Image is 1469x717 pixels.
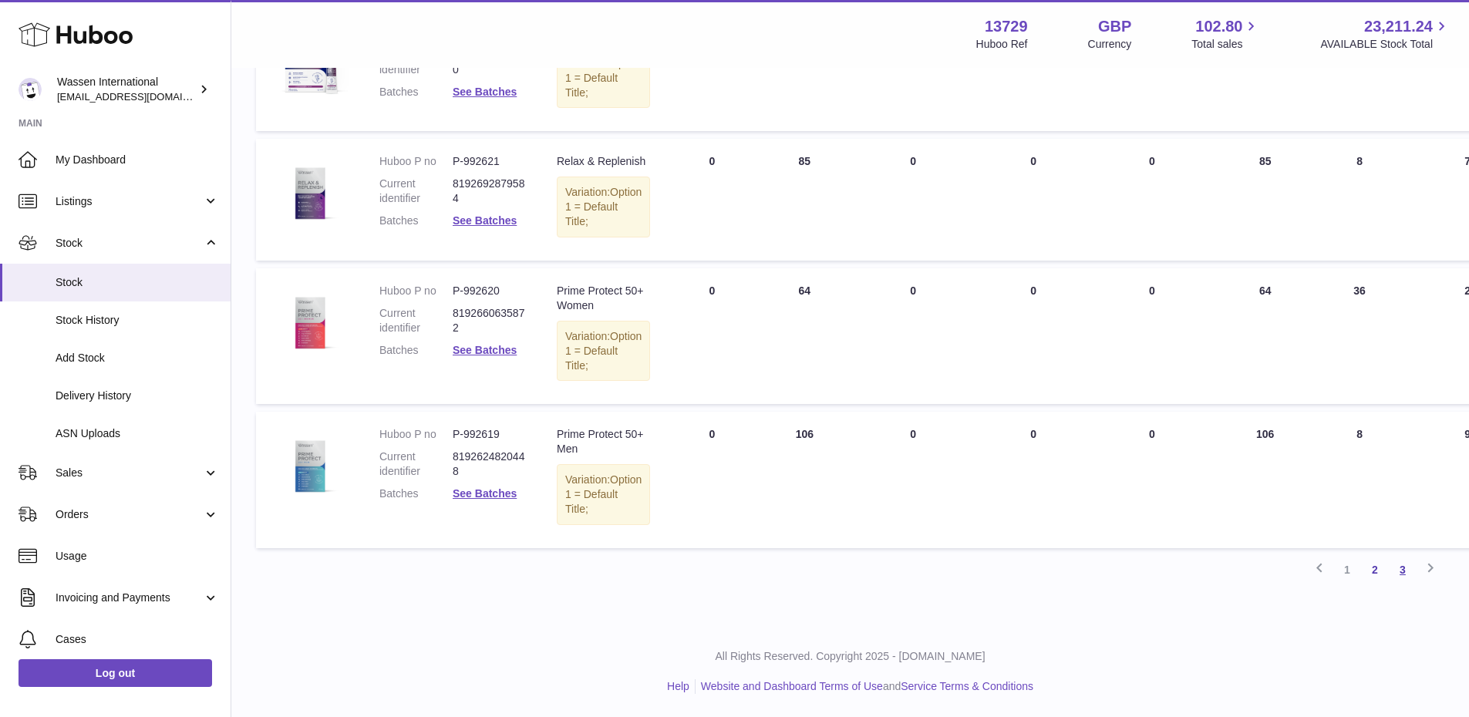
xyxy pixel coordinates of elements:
span: Option 1 = Default Title; [565,57,642,99]
span: 0 [1149,155,1155,167]
img: product image [271,154,349,231]
strong: GBP [1098,16,1131,37]
div: Huboo Ref [976,37,1028,52]
td: 0 [851,268,975,404]
td: 64 [758,268,851,404]
a: Service Terms & Conditions [901,680,1033,692]
span: Total sales [1191,37,1260,52]
dt: Current identifier [379,177,453,206]
div: Currency [1088,37,1132,52]
span: AVAILABLE Stock Total [1320,37,1450,52]
a: Website and Dashboard Terms of Use [701,680,883,692]
span: 0 [1149,428,1155,440]
dt: Current identifier [379,306,453,335]
a: 3 [1389,556,1417,584]
a: Help [667,680,689,692]
div: Wassen International [57,75,196,104]
td: 106 [758,412,851,547]
td: 82 [758,10,851,132]
span: Stock [56,236,203,251]
span: 23,211.24 [1364,16,1433,37]
span: Orders [56,507,203,522]
div: Prime Protect 50+ Men [557,427,650,456]
dd: 8192624820448 [453,449,526,479]
div: Variation: [557,48,650,109]
dt: Batches [379,486,453,501]
td: 25 [1318,10,1402,132]
td: 64 [1213,268,1318,404]
a: 2 [1361,556,1389,584]
dd: 8192692879584 [453,177,526,206]
div: Variation: [557,177,650,237]
td: 8 [1318,139,1402,261]
div: Variation: [557,321,650,382]
span: Usage [56,549,219,564]
a: 102.80 Total sales [1191,16,1260,52]
a: 1 [1333,556,1361,584]
span: Option 1 = Default Title; [565,473,642,515]
span: Sales [56,466,203,480]
span: 0 [1149,284,1155,297]
td: 0 [665,268,758,404]
span: Cases [56,632,219,647]
span: Stock History [56,313,219,328]
span: Stock [56,275,219,290]
td: 0 [851,139,975,261]
a: See Batches [453,487,517,500]
td: 0 [975,10,1091,132]
div: Prime Protect 50+ Women [557,284,650,313]
div: Relax & Replenish [557,154,650,169]
span: ASN Uploads [56,426,219,441]
td: 36 [1318,268,1402,404]
td: 106 [1213,412,1318,547]
dt: Huboo P no [379,154,453,169]
div: Variation: [557,464,650,525]
td: 0 [665,412,758,547]
span: Invoicing and Payments [56,591,203,605]
span: Listings [56,194,203,209]
dt: Batches [379,343,453,358]
a: Log out [19,659,212,687]
td: 0 [851,412,975,547]
span: Option 1 = Default Title; [565,330,642,372]
strong: 13729 [985,16,1028,37]
dt: Batches [379,85,453,99]
img: product image [271,284,349,361]
dd: 8192660635872 [453,306,526,335]
dt: Current identifier [379,449,453,479]
td: 0 [975,139,1091,261]
td: 0 [851,10,975,132]
dt: Batches [379,214,453,228]
td: 8 [1318,412,1402,547]
span: Option 1 = Default Title; [565,186,642,227]
img: product image [271,427,349,504]
span: My Dashboard [56,153,219,167]
td: 0 [975,412,1091,547]
p: All Rights Reserved. Copyright 2025 - [DOMAIN_NAME] [244,649,1457,664]
td: 0 [665,10,758,132]
a: See Batches [453,86,517,98]
span: 102.80 [1195,16,1242,37]
a: See Batches [453,214,517,227]
a: See Batches [453,344,517,356]
span: Delivery History [56,389,219,403]
a: 23,211.24 AVAILABLE Stock Total [1320,16,1450,52]
span: Add Stock [56,351,219,365]
dd: P-992619 [453,427,526,442]
td: 85 [1213,139,1318,261]
dt: Huboo P no [379,284,453,298]
td: 85 [758,139,851,261]
td: 0 [665,139,758,261]
dt: Huboo P no [379,427,453,442]
li: and [696,679,1033,694]
img: internationalsupplychain@wassen.com [19,78,42,101]
span: [EMAIL_ADDRESS][DOMAIN_NAME] [57,90,227,103]
td: 0 [975,268,1091,404]
dd: P-992621 [453,154,526,169]
td: 82 [1213,10,1318,132]
dd: P-992620 [453,284,526,298]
